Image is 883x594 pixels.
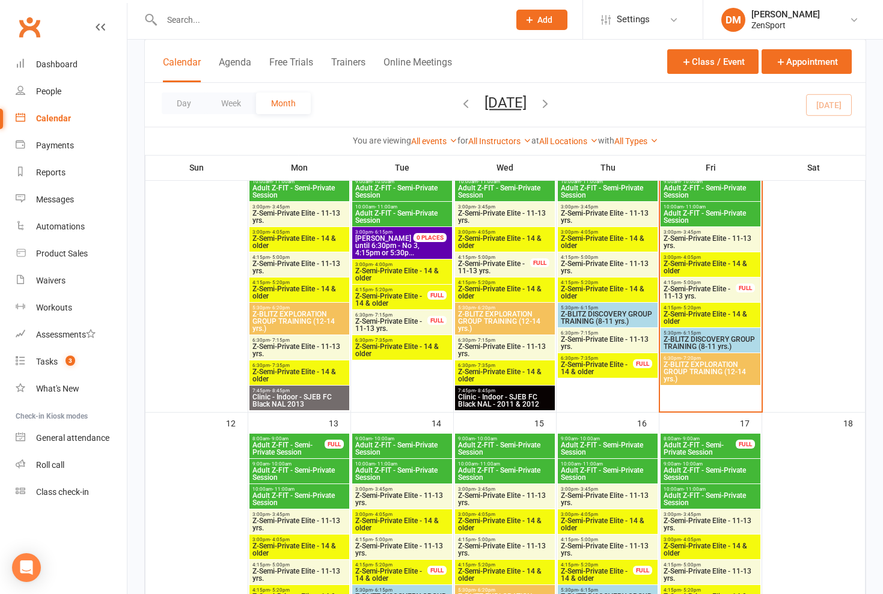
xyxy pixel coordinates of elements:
span: - 4:05pm [681,537,701,542]
span: 4:15pm [663,305,758,311]
span: 6:30pm [355,338,450,343]
span: [PERSON_NAME] Off [355,234,423,243]
a: Automations [16,213,127,240]
span: - 3:45pm [373,486,393,492]
div: Waivers [36,276,66,285]
span: Z-Semi-Private Elite - 11-13 yrs. [560,210,655,224]
span: 10:00am [355,204,450,210]
span: 10:00am [457,179,552,184]
span: Adult Z-FIT - Semi-Private Session [252,184,347,199]
span: - 4:05pm [373,512,393,517]
span: 3:00pm [560,486,655,492]
span: Adult Z-FIT - Semi-Private Session [252,467,347,481]
a: People [16,78,127,105]
a: Tasks 3 [16,348,127,375]
a: Product Sales [16,240,127,267]
a: All Instructors [468,136,531,146]
span: - 11:00am [375,461,397,467]
span: 3:00pm [252,229,347,235]
span: Z-BLITZ EXPLORATION GROUP TRAINING (12-14 yrs.) [663,361,758,383]
span: 4:15pm [457,537,552,542]
span: 8:00am [663,436,736,441]
span: - 3:45pm [475,204,495,210]
div: FULL [530,258,549,267]
button: Calendar [163,56,201,82]
span: Z-Semi-Private Elite - 14 & older [457,368,552,383]
span: 10:00am [560,179,655,184]
span: Z-Semi-Private Elite - 11-13 yrs. [457,260,531,274]
span: Z-Semi-Private Elite - 14 & older [355,568,428,582]
div: Reports [36,168,66,177]
span: - 5:00pm [373,537,393,542]
span: 4:15pm [457,255,531,260]
div: 12 [226,413,248,432]
span: 5:30pm [252,305,347,311]
button: Trainers [331,56,365,82]
div: Messages [36,195,74,204]
span: Adult Z-FIT - Semi-Private Session [560,441,655,456]
span: Z-Semi-Private Elite - 11-13 yrs. [457,492,552,506]
span: Adult Z-FIT - Semi-Private Session [457,441,552,456]
span: 3:00pm [252,512,347,517]
strong: for [457,136,468,145]
span: Z-Semi-Private Elite - 11-13 yrs. [355,318,428,332]
span: 10:00am [457,461,552,467]
span: 6:30pm [457,363,552,368]
span: Z-Semi-Private Elite - 14 & older [457,517,552,532]
span: - 4:05pm [270,229,290,235]
span: Adult Z-FIT - Semi-Private Session [252,492,347,506]
span: 3:00pm [457,229,552,235]
a: Assessments [16,321,127,348]
span: 4:15pm [560,562,634,568]
span: 3:00pm [355,262,450,267]
a: All events [411,136,457,146]
div: Class check-in [36,487,89,497]
span: Adult Z-FIT - Semi-Private Session [663,210,758,224]
span: - 7:35pm [475,363,495,368]
span: 3:00pm [663,229,758,235]
div: Assessments [36,330,96,339]
span: Z-Semi-Private Elite - 11-13 yrs. [457,210,552,224]
th: Sat [762,155,866,180]
span: 4:15pm [560,255,655,260]
span: Z-Semi-Private Elite - 14 & older [560,285,655,300]
div: DM [721,8,745,32]
th: Wed [454,155,557,180]
th: Sun [145,155,248,180]
span: 4:15pm [560,280,655,285]
span: Z-Semi-Private Elite - 11-13 yrs. [252,260,347,274]
span: 10:00am [560,461,655,467]
span: 10:00am [663,204,758,210]
span: Adult Z-FIT - Semi-Private Session [355,210,450,224]
div: 0 PLACES [414,233,447,242]
th: Thu [557,155,659,180]
span: Z-Semi-Private Elite - 11-13 yrs. [560,336,655,350]
span: - 5:20pm [373,562,393,568]
span: - 10:00am [372,179,394,184]
span: 6:30pm [252,338,347,343]
span: 4:15pm [252,587,347,593]
span: - 4:05pm [475,512,495,517]
span: 10:00am [355,461,450,467]
span: Z-Semi-Private Elite - 14 & older [252,285,347,300]
span: Adult Z-FIT - Semi-Private Session [560,467,655,481]
span: Z-Semi-Private Elite - 11-13 yrs. [252,343,347,357]
th: Fri [659,155,762,180]
span: - 7:20pm [681,356,701,361]
span: - 5:00pm [475,537,495,542]
span: - 5:00pm [578,255,598,260]
span: 4:15pm [252,255,347,260]
span: 3:00pm [663,537,758,542]
a: Class kiosk mode [16,479,127,506]
button: Class / Event [667,49,759,74]
div: Product Sales [36,249,88,258]
span: 6:30pm [252,363,347,368]
button: Free Trials [269,56,313,82]
span: Z-Semi-Private Elite - 11-13 yrs. [560,492,655,506]
span: Z-Semi-Private Elite - 14 & older [560,568,634,582]
div: Calendar [36,114,71,123]
span: Z-Semi-Private Elite - 14 & older [252,235,347,249]
span: Z-Semi-Private Elite - 14 & older [560,517,655,532]
span: 6:30pm [355,312,428,318]
span: 9:00am [252,461,347,467]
